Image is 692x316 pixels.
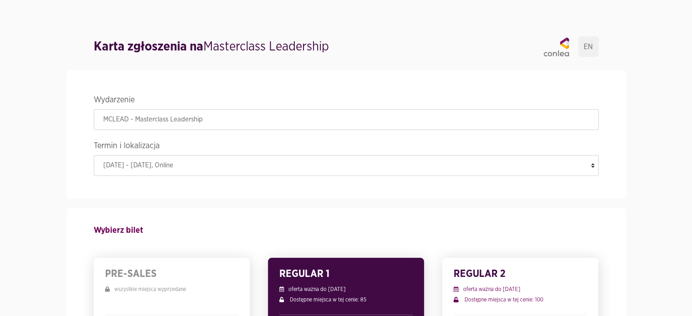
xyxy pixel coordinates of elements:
[279,285,413,293] p: oferta ważna do [DATE]
[94,109,599,130] input: MCLEAD - Masterclass Leadership
[105,267,238,281] h3: PRE-SALES
[279,267,413,281] h3: REGULAR 1
[94,38,329,56] h1: Masterclass Leadership
[454,285,587,293] p: oferta ważna do [DATE]
[94,139,599,155] legend: Termin i lokalizacja
[279,296,413,304] p: Dostępne miejsca w tej cenie: 85
[454,267,587,281] h3: REGULAR 2
[94,221,599,240] h4: Wybierz bilet
[94,40,203,53] strong: Karta zgłoszenia na
[105,285,238,293] p: wszystkie miejsca wyprzedane
[578,36,599,57] a: EN
[94,93,599,109] legend: Wydarzenie
[454,296,587,304] p: Dostępne miejsca w tej cenie: 100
